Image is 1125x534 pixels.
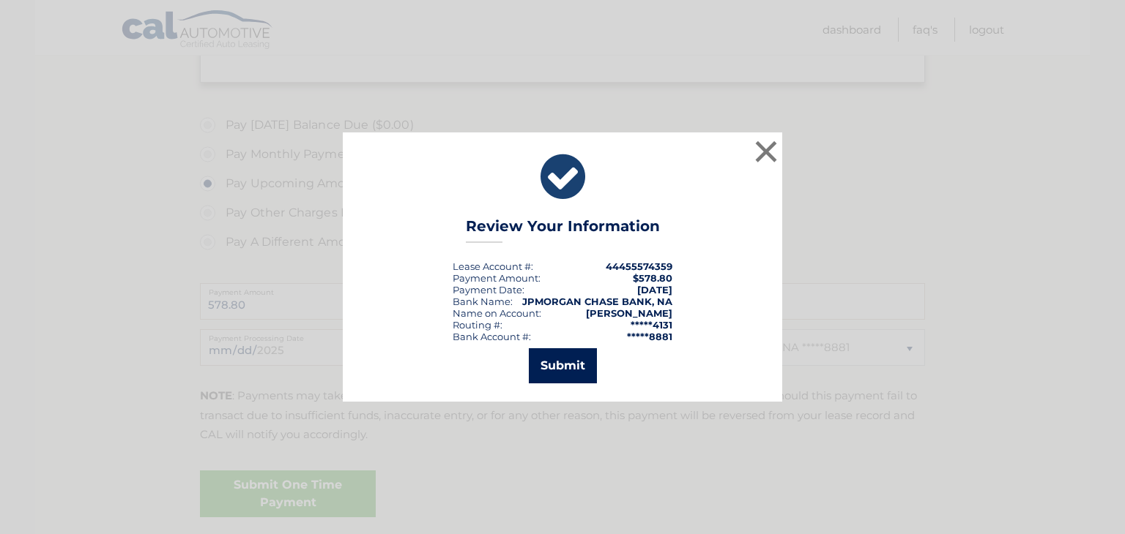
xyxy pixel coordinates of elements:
div: Bank Name: [453,296,513,307]
div: Bank Account #: [453,331,531,342]
button: Submit [529,348,597,383]
strong: JPMORGAN CHASE BANK, NA [522,296,672,307]
span: [DATE] [637,284,672,296]
div: Name on Account: [453,307,541,319]
div: Routing #: [453,319,502,331]
span: Payment Date [453,284,522,296]
div: Lease Account #: [453,260,533,272]
button: × [751,137,781,166]
span: $578.80 [633,272,672,284]
strong: [PERSON_NAME] [586,307,672,319]
div: Payment Amount: [453,272,541,284]
h3: Review Your Information [466,217,660,243]
strong: 44455574359 [606,260,672,272]
div: : [453,284,524,296]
